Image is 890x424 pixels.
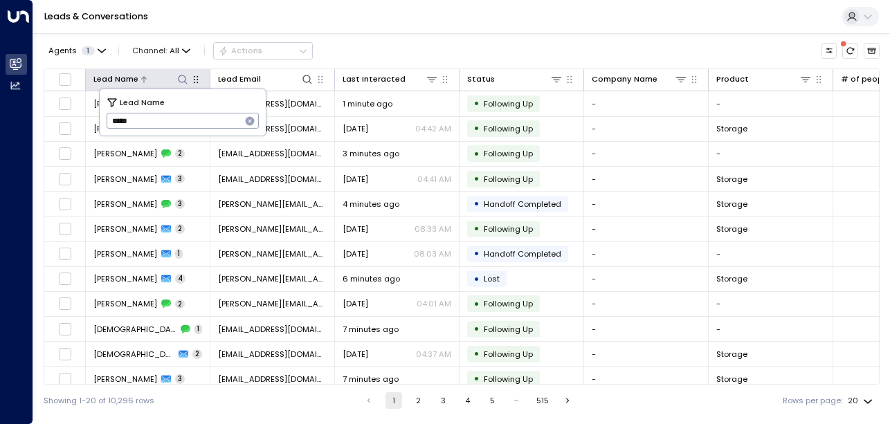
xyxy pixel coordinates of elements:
span: fezykuq@gmail.com [218,349,327,360]
button: Go to page 3 [435,392,451,409]
td: - [709,142,833,166]
span: Aug 30, 2025 [343,123,368,134]
span: Lost [484,273,500,284]
span: Oonagh McGuire [93,374,157,385]
span: 6 minutes ago [343,273,400,284]
div: Product [716,73,749,86]
span: 3 [175,199,185,209]
div: Lead Email [218,73,314,86]
span: Storage [716,199,747,210]
span: Toggle select row [58,322,72,336]
span: fylalyluve@gmail.com [218,148,327,159]
span: 2 [175,149,185,158]
span: eddie.vabole@gmail.com [218,248,327,259]
td: - [584,142,709,166]
span: Toggle select row [58,222,72,236]
span: 7 minutes ago [343,324,399,335]
span: minnie_mouse@talktalk.net [218,374,327,385]
span: fylalyluve@gmail.com [218,174,327,185]
button: Customize [821,43,837,59]
span: Simone Lindsay [93,174,157,185]
span: Following Up [484,148,533,159]
div: Product [716,73,812,86]
span: There are new threads available. Refresh the grid to view the latest updates. [842,43,858,59]
span: lafedih@gmail.com [218,98,327,109]
div: Showing 1-20 of 10,296 rows [44,395,154,407]
button: page 1 [385,392,402,409]
button: Go to page 5 [484,392,500,409]
p: 08:03 AM [414,248,451,259]
p: 04:37 AM [416,349,451,360]
td: - [584,167,709,191]
span: Handoff Completed [484,199,561,210]
td: - [584,216,709,241]
button: Actions [213,42,313,59]
button: Channel:All [128,43,195,58]
span: 1 minute ago [343,98,392,109]
div: Company Name [592,73,687,86]
span: Storage [716,223,747,234]
div: Last Interacted [343,73,406,86]
td: - [584,91,709,116]
button: Archived Leads [864,43,880,59]
div: # of people [841,73,890,86]
div: • [473,169,480,188]
span: Aug 26, 2025 [343,298,368,309]
span: Following Up [484,324,533,335]
td: - [584,342,709,366]
span: Storage [716,374,747,385]
nav: pagination navigation [360,392,576,409]
span: 1 [175,249,183,259]
span: lafedih@gmail.com [218,123,327,134]
span: Following Up [484,223,533,234]
span: Channel: [128,43,195,58]
span: 3 minutes ago [343,148,399,159]
span: Kristen Spencer [93,324,176,335]
td: - [709,91,833,116]
div: Lead Name [93,73,138,86]
div: • [473,219,480,238]
div: Status [467,73,495,86]
span: Toggle select row [58,197,72,211]
span: 2 [175,224,185,234]
td: - [584,242,709,266]
span: Toggle select row [58,147,72,160]
span: Kate Burley [93,273,157,284]
span: kate.1608@hotmail.co.uk [218,273,327,284]
span: 3 [175,374,185,384]
span: Following Up [484,298,533,309]
button: Go to page 515 [534,392,552,409]
td: - [709,317,833,341]
span: Following Up [484,123,533,134]
span: Handoff Completed [484,248,561,259]
span: Ariel Dalton [93,123,157,134]
p: 04:01 AM [417,298,451,309]
span: Following Up [484,174,533,185]
div: … [509,392,525,409]
div: • [473,119,480,138]
div: Company Name [592,73,657,86]
button: Agents1 [44,43,109,58]
div: • [473,369,480,388]
button: Go to next page [559,392,576,409]
span: Kate Burley [93,298,157,309]
span: Toggle select row [58,272,72,286]
span: Aug 26, 2025 [343,223,368,234]
td: - [584,292,709,316]
span: Following Up [484,374,533,385]
span: 7 minutes ago [343,374,399,385]
td: - [584,267,709,291]
div: • [473,194,480,213]
span: Toggle select row [58,347,72,361]
td: - [584,117,709,141]
span: Toggle select row [58,172,72,186]
div: Actions [219,46,262,55]
span: Aug 30, 2025 [343,349,368,360]
span: fezykuq@gmail.com [218,324,327,335]
span: eddie.vabole@gmail.com [218,199,327,210]
span: 3 [175,174,185,184]
label: Rows per page: [783,395,842,407]
span: Aug 26, 2025 [343,248,368,259]
span: Following Up [484,98,533,109]
span: Aug 30, 2025 [343,174,368,185]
